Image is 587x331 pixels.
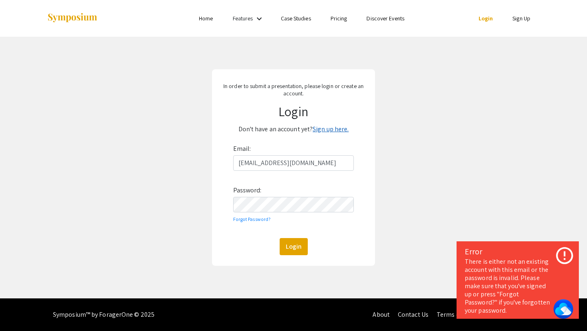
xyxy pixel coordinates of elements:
[218,123,369,136] p: Don't have an account yet?
[465,245,571,258] div: Error
[254,14,264,24] mat-icon: Expand Features list
[47,13,98,24] img: Symposium by ForagerOne
[373,310,390,319] a: About
[218,104,369,119] h1: Login
[218,82,369,97] p: In order to submit a presentation, please login or create an account.
[366,15,404,22] a: Discover Events
[398,310,428,319] a: Contact Us
[280,238,308,255] button: Login
[53,298,154,331] div: Symposium™ by ForagerOne © 2025
[479,15,493,22] a: Login
[331,15,347,22] a: Pricing
[313,125,349,133] a: Sign up here.
[233,142,251,155] label: Email:
[199,15,213,22] a: Home
[465,258,571,315] div: There is either not an existing account with this email or the password is invalid. Please make s...
[233,216,271,222] a: Forgot Password?
[233,184,262,197] label: Password:
[437,310,483,319] a: Terms of Service
[281,15,311,22] a: Case Studies
[6,294,35,325] iframe: Chat
[233,15,253,22] a: Features
[512,15,530,22] a: Sign Up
